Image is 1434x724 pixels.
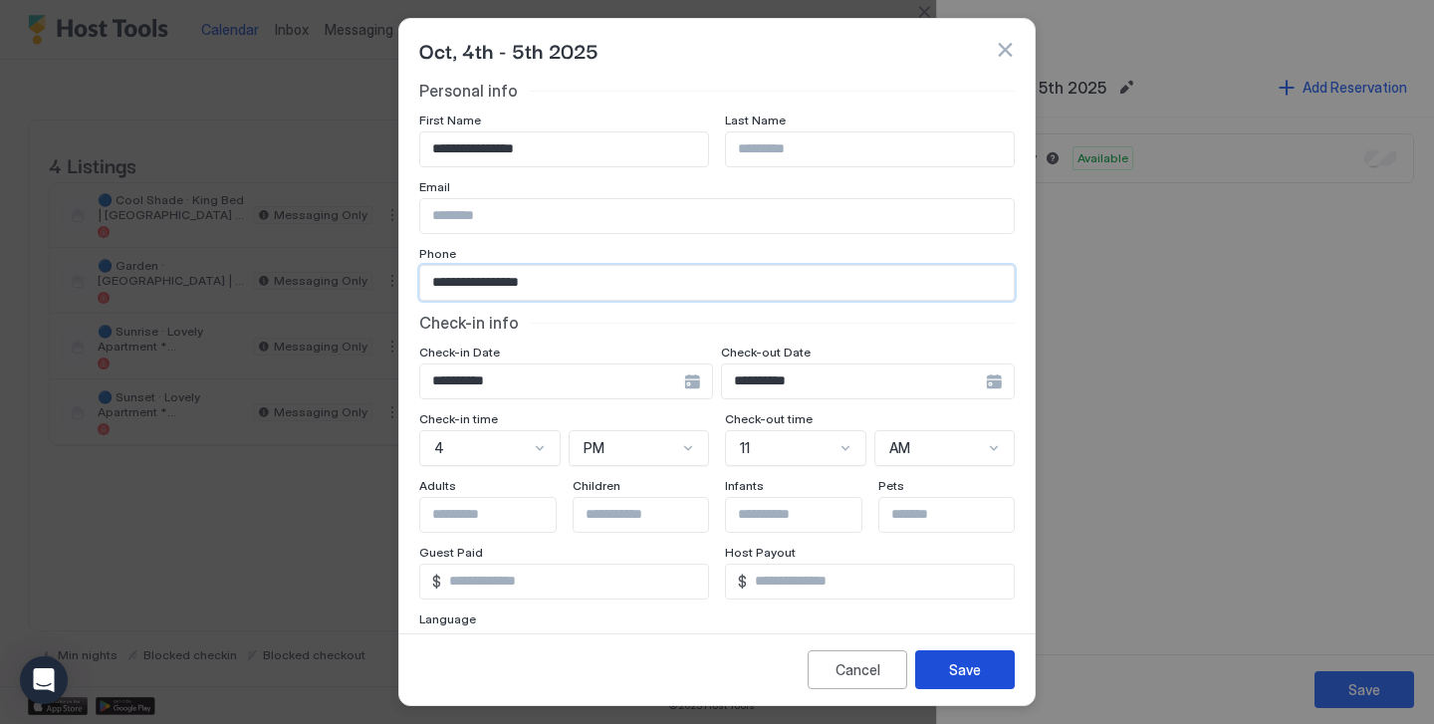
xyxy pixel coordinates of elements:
[949,659,981,680] div: Save
[738,573,747,591] span: $
[419,478,456,493] span: Adults
[419,113,481,127] span: First Name
[725,478,764,493] span: Infants
[725,113,786,127] span: Last Name
[434,439,444,457] span: 4
[419,81,518,101] span: Personal info
[420,132,708,166] input: Input Field
[721,345,811,360] span: Check-out Date
[432,573,441,591] span: $
[441,565,708,599] input: Input Field
[740,439,750,457] span: 11
[726,498,889,532] input: Input Field
[584,439,604,457] span: PM
[419,611,476,626] span: Language
[419,179,450,194] span: Email
[747,565,1014,599] input: Input Field
[419,35,598,65] span: Oct, 4th - 5th 2025
[574,498,737,532] input: Input Field
[725,545,796,560] span: Host Payout
[725,411,813,426] span: Check-out time
[879,498,1043,532] input: Input Field
[419,545,483,560] span: Guest Paid
[20,656,68,704] div: Open Intercom Messenger
[420,266,1014,300] input: Input Field
[836,659,880,680] div: Cancel
[420,199,1014,233] input: Input Field
[878,478,904,493] span: Pets
[420,364,684,398] input: Input Field
[889,439,910,457] span: AM
[419,246,456,261] span: Phone
[420,498,584,532] input: Input Field
[808,650,907,689] button: Cancel
[726,132,1014,166] input: Input Field
[722,364,986,398] input: Input Field
[419,345,500,360] span: Check-in Date
[915,650,1015,689] button: Save
[419,313,519,333] span: Check-in info
[419,411,498,426] span: Check-in time
[573,478,620,493] span: Children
